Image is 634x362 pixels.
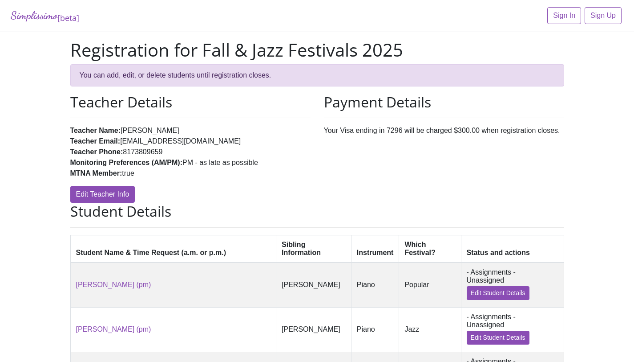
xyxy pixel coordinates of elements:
[70,159,182,166] strong: Monitoring Preferences (AM/PM):
[399,235,461,263] th: Which Festival?
[70,125,311,136] li: [PERSON_NAME]
[70,137,121,145] strong: Teacher Email:
[461,235,564,263] th: Status and actions
[70,94,311,111] h2: Teacher Details
[70,235,276,263] th: Student Name & Time Request (a.m. or p.m.)
[585,7,622,24] a: Sign Up
[467,331,529,345] a: Edit Student Details
[70,157,311,168] li: PM - as late as possible
[276,263,351,308] td: [PERSON_NAME]
[461,307,564,352] td: - Assignments - Unassigned
[57,12,79,23] sub: [beta]
[70,127,121,134] strong: Teacher Name:
[70,136,311,147] li: [EMAIL_ADDRESS][DOMAIN_NAME]
[276,235,351,263] th: Sibling Information
[70,186,135,203] a: Edit Teacher Info
[76,281,151,288] a: [PERSON_NAME] (pm)
[351,263,399,308] td: Piano
[70,39,564,61] h1: Registration for Fall & Jazz Festivals 2025
[351,307,399,352] td: Piano
[70,168,311,179] li: true
[351,235,399,263] th: Instrument
[461,263,564,308] td: - Assignments - Unassigned
[70,64,564,86] div: You can add, edit, or delete students until registration closes.
[324,94,564,111] h2: Payment Details
[547,7,581,24] a: Sign In
[70,148,123,156] strong: Teacher Phone:
[276,307,351,352] td: [PERSON_NAME]
[76,325,151,333] a: [PERSON_NAME] (pm)
[11,7,79,25] a: Simplissimo[beta]
[399,307,461,352] td: Jazz
[467,286,529,300] a: Edit Student Details
[399,263,461,308] td: Popular
[317,94,571,203] div: Your Visa ending in 7296 will be charged $300.00 when registration closes.
[70,203,564,220] h2: Student Details
[70,147,311,157] li: 8173809659
[70,169,122,177] strong: MTNA Member:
